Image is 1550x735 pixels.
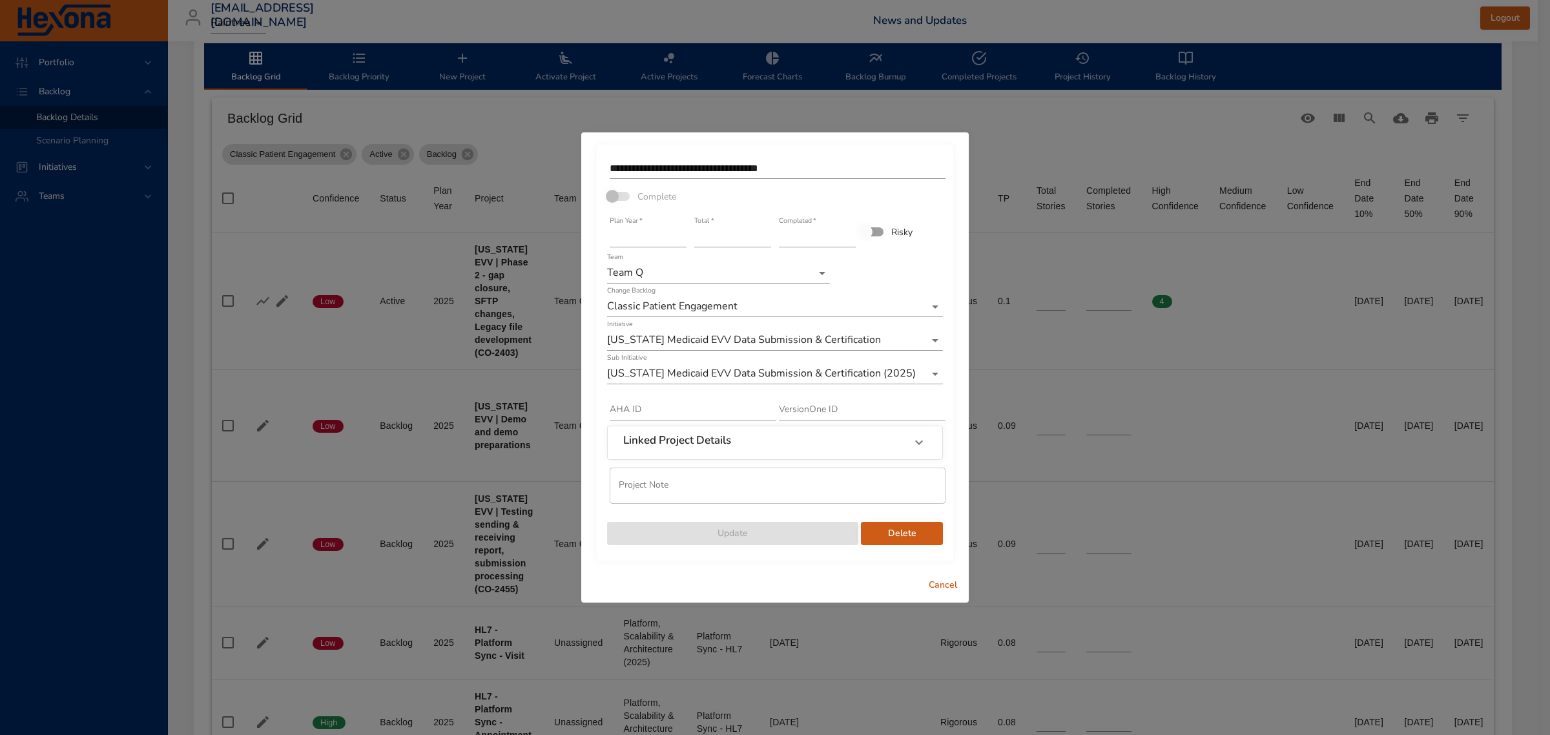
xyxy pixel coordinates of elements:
label: Plan Year [610,218,642,225]
label: Team [607,254,623,261]
label: Total [694,218,714,225]
div: [US_STATE] Medicaid EVV Data Submission & Certification (2025) [607,364,943,384]
label: Completed [779,218,816,225]
button: Cancel [922,574,964,597]
span: Complete [637,190,676,203]
div: Team Q [607,263,830,284]
span: Cancel [927,577,958,594]
label: Sub Initiative [607,355,646,362]
h6: Linked Project Details [623,434,731,447]
span: Risky [891,225,913,239]
span: Delete [871,526,933,542]
div: Linked Project Details [608,426,942,459]
label: Change Backlog [607,287,656,295]
label: Initiative [607,321,632,328]
div: Classic Patient Engagement [607,296,943,317]
div: [US_STATE] Medicaid EVV Data Submission & Certification [607,330,943,351]
button: Delete [861,522,943,546]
